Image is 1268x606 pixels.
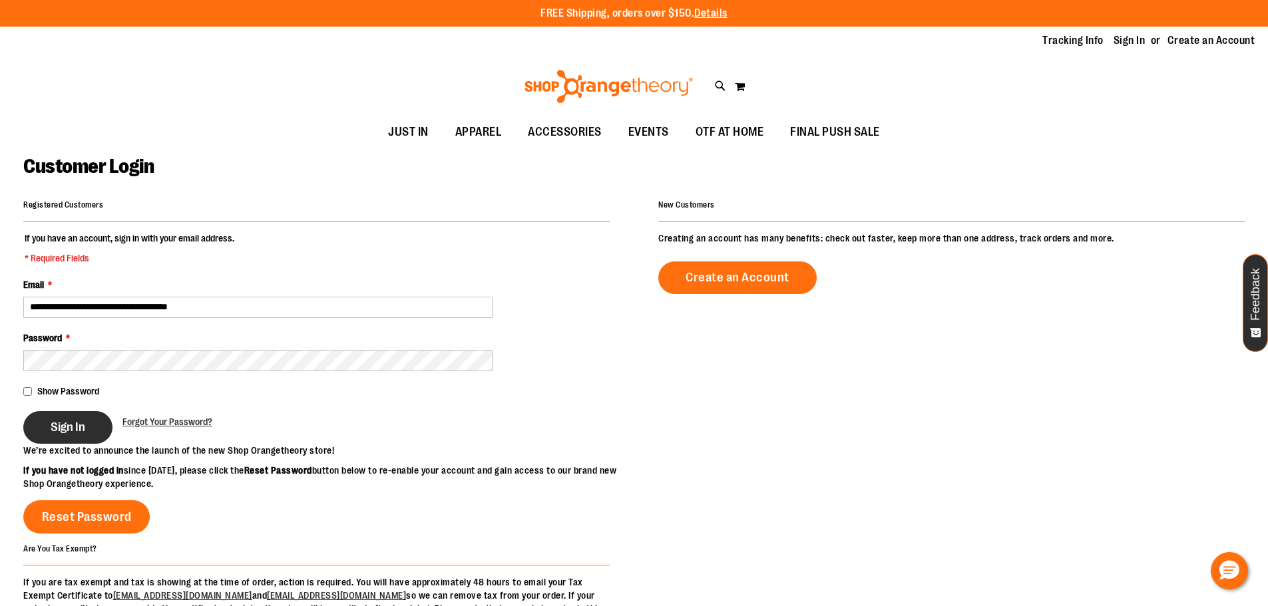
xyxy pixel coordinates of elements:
[113,590,252,601] a: [EMAIL_ADDRESS][DOMAIN_NAME]
[528,117,602,147] span: ACCESSORIES
[51,420,85,434] span: Sign In
[23,411,112,444] button: Sign In
[23,444,634,457] p: We’re excited to announce the launch of the new Shop Orangetheory store!
[1243,254,1268,352] button: Feedback - Show survey
[658,231,1245,245] p: Creating an account has many benefits: check out faster, keep more than one address, track orders...
[523,70,695,103] img: Shop Orangetheory
[23,500,150,533] a: Reset Password
[388,117,429,147] span: JUST IN
[615,117,682,148] a: EVENTS
[1249,268,1262,321] span: Feedback
[540,6,728,21] p: FREE Shipping, orders over $150.
[23,333,62,343] span: Password
[23,465,124,476] strong: If you have not logged in
[122,416,212,427] span: Forgot Your Password?
[442,117,515,148] a: APPAREL
[455,117,502,147] span: APPAREL
[23,200,103,210] strong: Registered Customers
[23,231,236,265] legend: If you have an account, sign in with your email address.
[515,117,615,148] a: ACCESSORIES
[1042,33,1104,48] a: Tracking Info
[628,117,669,147] span: EVENTS
[375,117,442,148] a: JUST IN
[694,7,728,19] a: Details
[686,270,789,285] span: Create an Account
[25,251,234,265] span: * Required Fields
[23,543,97,553] strong: Are You Tax Exempt?
[23,464,634,490] p: since [DATE], please click the button below to re-enable your account and gain access to our bran...
[790,117,880,147] span: FINAL PUSH SALE
[658,200,715,210] strong: New Customers
[23,155,154,178] span: Customer Login
[696,117,764,147] span: OTF AT HOME
[122,415,212,428] a: Forgot Your Password?
[267,590,406,601] a: [EMAIL_ADDRESS][DOMAIN_NAME]
[658,261,817,294] a: Create an Account
[777,117,893,148] a: FINAL PUSH SALE
[682,117,777,148] a: OTF AT HOME
[23,279,44,290] span: Email
[1211,552,1248,589] button: Hello, have a question? Let’s chat.
[37,386,99,396] span: Show Password
[244,465,312,476] strong: Reset Password
[42,510,132,524] span: Reset Password
[1167,33,1255,48] a: Create an Account
[1114,33,1146,48] a: Sign In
